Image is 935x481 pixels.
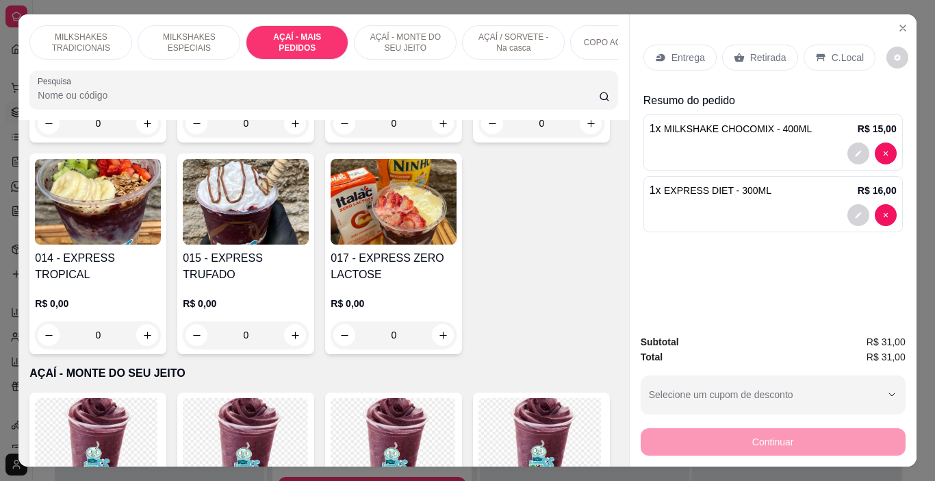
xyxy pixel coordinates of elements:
[867,334,906,349] span: R$ 31,00
[650,182,771,199] p: 1 x
[671,51,705,64] p: Entrega
[858,184,897,197] p: R$ 16,00
[366,32,445,53] p: AÇAÍ - MONTE DO SEU JEITO
[664,185,771,196] span: EXPRESS DIET - 300ML
[474,32,553,53] p: AÇAÍ / SORVETE - Na casca
[331,250,457,283] h4: 017 - EXPRESS ZERO LACTOSE
[35,159,161,245] img: product-image
[867,349,906,365] span: R$ 31,00
[664,123,812,134] span: MILKSHAKE CHOCOMIX - 400ML
[35,297,161,310] p: R$ 0,00
[886,47,908,69] button: decrease-product-quantity
[38,75,76,87] label: Pesquisa
[650,121,812,137] p: 1 x
[892,17,914,39] button: Close
[641,351,663,362] strong: Total
[149,32,229,53] p: MILKSHAKES ESPECIAIS
[875,204,897,226] button: decrease-product-quantity
[750,51,786,64] p: Retirada
[331,297,457,310] p: R$ 0,00
[875,143,897,164] button: decrease-product-quantity
[183,159,309,245] img: product-image
[35,250,161,283] h4: 014 - EXPRESS TROPICAL
[29,365,617,382] p: AÇAÍ - MONTE DO SEU JEITO
[641,375,906,414] button: Selecione um cupom de desconto
[38,88,599,102] input: Pesquisa
[41,32,120,53] p: MILKSHAKES TRADICIONAIS
[331,159,457,245] img: product-image
[858,122,897,136] p: R$ 15,00
[847,204,869,226] button: decrease-product-quantity
[643,92,903,109] p: Resumo do pedido
[183,250,309,283] h4: 015 - EXPRESS TRUFADO
[257,32,337,53] p: AÇAÍ - MAIS PEDIDOS
[584,37,660,48] p: COPO AÇAÍ - PURO
[847,143,869,164] button: decrease-product-quantity
[183,297,309,310] p: R$ 0,00
[832,51,864,64] p: C.Local
[641,336,679,347] strong: Subtotal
